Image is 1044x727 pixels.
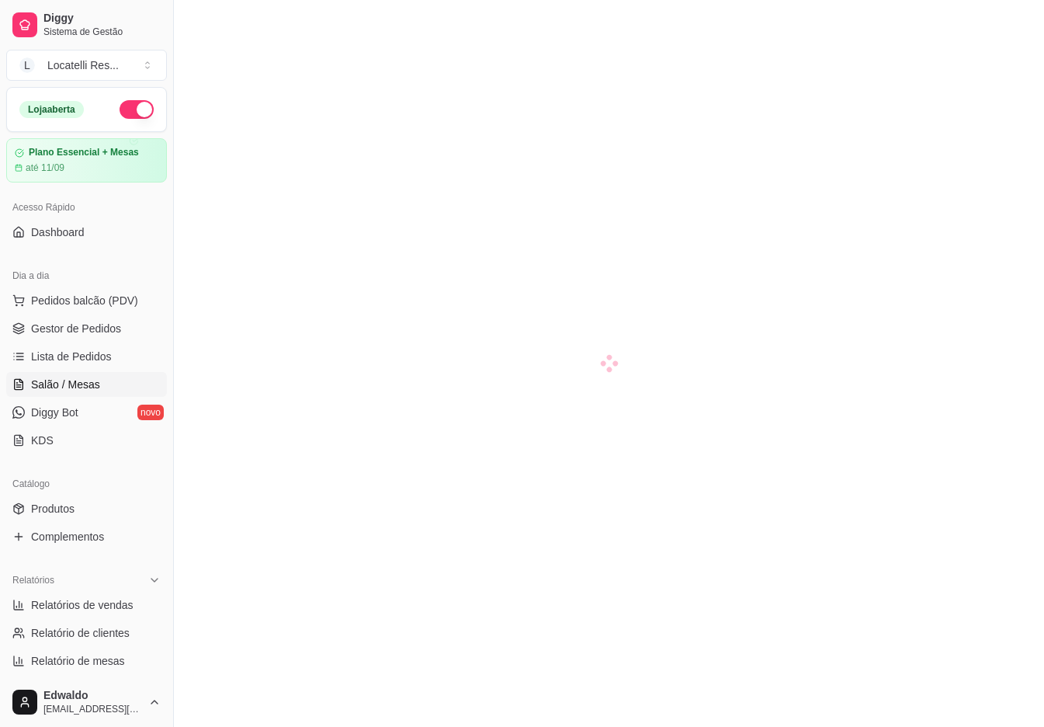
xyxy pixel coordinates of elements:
[43,12,161,26] span: Diggy
[6,684,167,721] button: Edwaldo[EMAIL_ADDRESS][DOMAIN_NAME]
[26,162,64,174] article: até 11/09
[31,597,134,613] span: Relatórios de vendas
[6,496,167,521] a: Produtos
[43,689,142,703] span: Edwaldo
[6,195,167,220] div: Acesso Rápido
[6,649,167,673] a: Relatório de mesas
[6,621,167,645] a: Relatório de clientes
[31,529,104,544] span: Complementos
[29,147,139,158] article: Plano Essencial + Mesas
[6,400,167,425] a: Diggy Botnovo
[31,293,138,308] span: Pedidos balcão (PDV)
[31,349,112,364] span: Lista de Pedidos
[31,321,121,336] span: Gestor de Pedidos
[6,6,167,43] a: DiggySistema de Gestão
[6,263,167,288] div: Dia a dia
[31,405,78,420] span: Diggy Bot
[31,501,75,517] span: Produtos
[6,428,167,453] a: KDS
[31,377,100,392] span: Salão / Mesas
[31,625,130,641] span: Relatório de clientes
[43,26,161,38] span: Sistema de Gestão
[6,677,167,701] a: Relatório de fidelidadenovo
[6,288,167,313] button: Pedidos balcão (PDV)
[6,50,167,81] button: Select a team
[31,224,85,240] span: Dashboard
[47,57,119,73] div: Locatelli Res ...
[6,593,167,617] a: Relatórios de vendas
[12,574,54,586] span: Relatórios
[31,653,125,669] span: Relatório de mesas
[120,100,154,119] button: Alterar Status
[6,372,167,397] a: Salão / Mesas
[6,138,167,183] a: Plano Essencial + Mesasaté 11/09
[43,703,142,715] span: [EMAIL_ADDRESS][DOMAIN_NAME]
[6,316,167,341] a: Gestor de Pedidos
[6,524,167,549] a: Complementos
[31,433,54,448] span: KDS
[19,101,84,118] div: Loja aberta
[6,344,167,369] a: Lista de Pedidos
[6,471,167,496] div: Catálogo
[6,220,167,245] a: Dashboard
[19,57,35,73] span: L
